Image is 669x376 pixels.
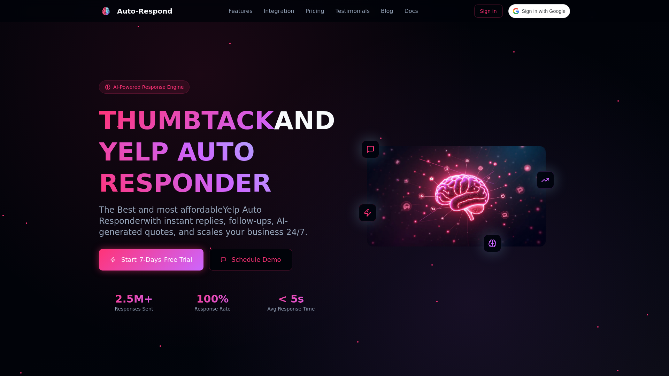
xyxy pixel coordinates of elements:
div: Sign in with Google [508,4,570,18]
a: Sign In [474,5,503,18]
span: Sign in with Google [522,8,566,15]
div: 100% [177,293,247,305]
div: Avg Response Time [256,305,326,312]
a: Auto-Respond LogoAuto-Respond [99,4,172,18]
span: AND [274,106,335,135]
img: Auto-Respond Logo [102,7,110,16]
a: Features [229,7,253,15]
a: Docs [404,7,418,15]
button: Schedule Demo [209,249,293,271]
img: AI Neural Network Brain [367,146,546,246]
p: The Best and most affordable with instant replies, follow-ups, AI-generated quotes, and scales yo... [99,204,326,238]
div: Auto-Respond [117,6,172,16]
a: Testimonials [336,7,370,15]
div: Response Rate [177,305,247,312]
h1: YELP AUTO RESPONDER [99,136,326,199]
a: Pricing [306,7,324,15]
span: THUMBTACK [99,106,274,135]
a: Start7-DaysFree Trial [99,249,203,271]
div: < 5s [256,293,326,305]
span: Yelp Auto Responder [99,205,262,226]
span: AI-Powered Response Engine [113,84,184,91]
a: Integration [263,7,294,15]
div: Responses Sent [99,305,169,312]
a: Blog [381,7,393,15]
div: 2.5M+ [99,293,169,305]
span: 7-Days [139,255,161,265]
